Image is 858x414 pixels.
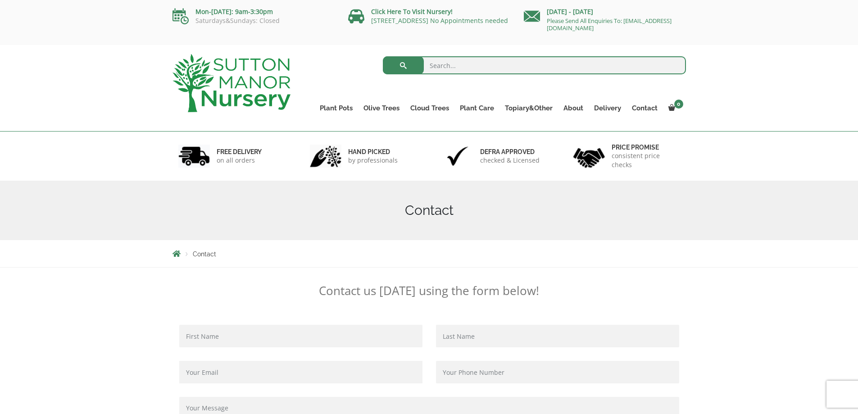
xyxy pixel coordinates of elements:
[173,17,335,24] p: Saturdays&Sundays: Closed
[547,17,672,32] a: Please Send All Enquiries To: [EMAIL_ADDRESS][DOMAIN_NAME]
[217,156,262,165] p: on all orders
[558,102,589,114] a: About
[436,361,679,383] input: Your Phone Number
[612,151,680,169] p: consistent price checks
[179,325,422,347] input: First Name
[626,102,663,114] a: Contact
[480,156,540,165] p: checked & Licensed
[674,100,683,109] span: 0
[358,102,405,114] a: Olive Trees
[193,250,216,258] span: Contact
[314,102,358,114] a: Plant Pots
[524,6,686,17] p: [DATE] - [DATE]
[405,102,454,114] a: Cloud Trees
[173,250,686,257] nav: Breadcrumbs
[173,283,686,298] p: Contact us [DATE] using the form below!
[217,148,262,156] h6: FREE DELIVERY
[173,202,686,218] h1: Contact
[573,142,605,170] img: 4.jpg
[436,325,679,347] input: Last Name
[178,145,210,168] img: 1.jpg
[480,148,540,156] h6: Defra approved
[310,145,341,168] img: 2.jpg
[612,143,680,151] h6: Price promise
[348,148,398,156] h6: hand picked
[173,6,335,17] p: Mon-[DATE]: 9am-3:30pm
[371,16,508,25] a: [STREET_ADDRESS] No Appointments needed
[173,54,291,112] img: logo
[454,102,499,114] a: Plant Care
[348,156,398,165] p: by professionals
[589,102,626,114] a: Delivery
[442,145,473,168] img: 3.jpg
[499,102,558,114] a: Topiary&Other
[179,361,422,383] input: Your Email
[663,102,686,114] a: 0
[383,56,686,74] input: Search...
[371,7,453,16] a: Click Here To Visit Nursery!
